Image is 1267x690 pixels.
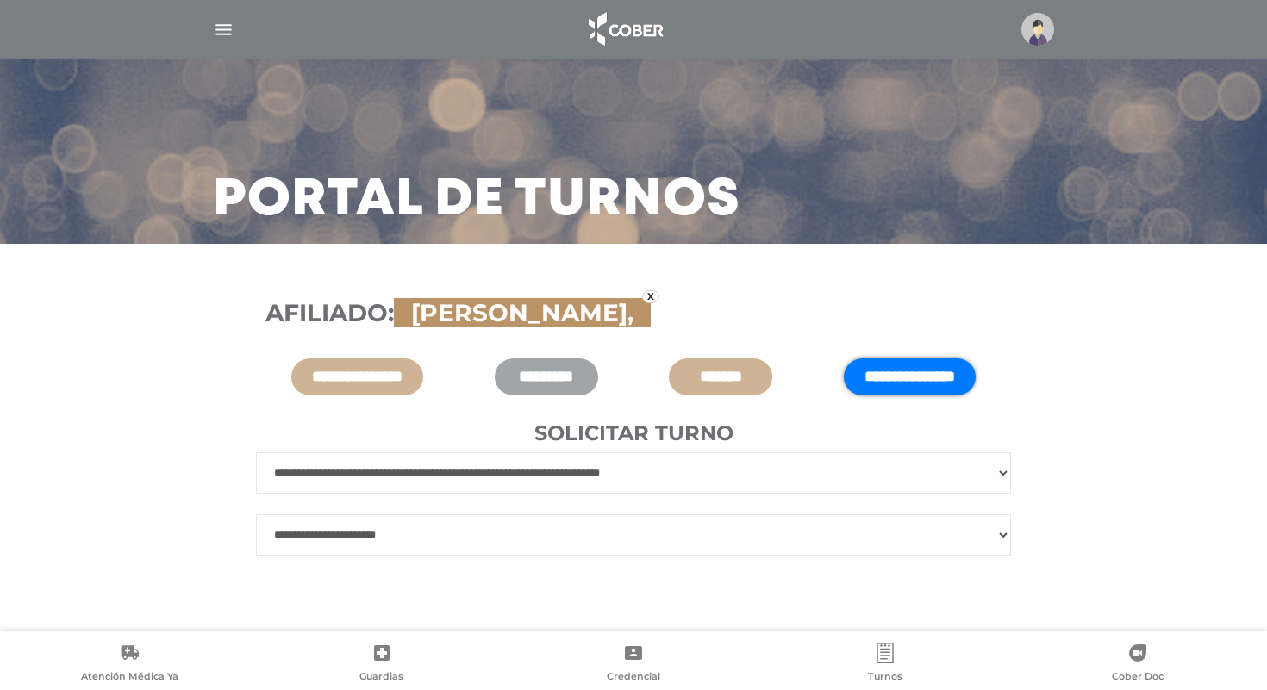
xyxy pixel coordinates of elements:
[1021,13,1054,46] img: profile-placeholder.svg
[81,670,178,686] span: Atención Médica Ya
[579,9,670,50] img: logo_cober_home-white.png
[868,670,902,686] span: Turnos
[403,298,642,327] span: [PERSON_NAME],
[1012,643,1264,687] a: Cober Doc
[255,643,507,687] a: Guardias
[265,299,1002,328] h3: Afiliado:
[759,643,1011,687] a: Turnos
[508,643,759,687] a: Credencial
[642,290,659,303] a: x
[256,421,1011,446] h4: Solicitar turno
[607,670,660,686] span: Credencial
[213,19,234,40] img: Cober_menu-lines-white.svg
[1112,670,1164,686] span: Cober Doc
[359,670,403,686] span: Guardias
[213,178,740,223] h3: Portal de turnos
[3,643,255,687] a: Atención Médica Ya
